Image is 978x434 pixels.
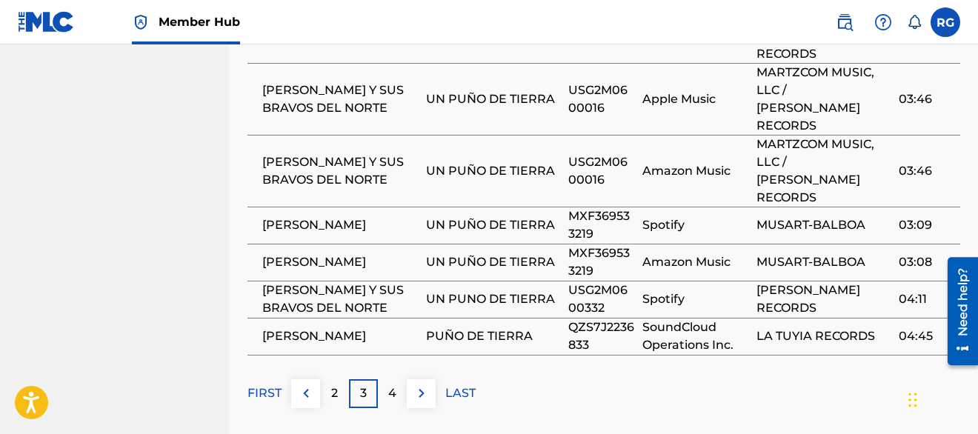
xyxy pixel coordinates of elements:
[899,290,953,308] span: 04:11
[159,13,240,30] span: Member Hub
[262,153,419,189] span: [PERSON_NAME] Y SUS BRAVOS DEL NORTE
[388,384,396,402] p: 4
[904,363,978,434] iframe: Chat Widget
[262,253,419,271] span: [PERSON_NAME]
[756,253,891,271] span: MUSART-BALBOA
[262,81,419,117] span: [PERSON_NAME] Y SUS BRAVOS DEL NORTE
[426,90,561,108] span: UN PUÑO DE TIERRA
[426,290,561,308] span: UN PUNO DE TIERRA
[874,13,892,31] img: help
[262,327,419,345] span: [PERSON_NAME]
[642,216,749,234] span: Spotify
[642,162,749,180] span: Amazon Music
[568,244,635,280] span: MXF369533219
[262,216,419,234] span: [PERSON_NAME]
[642,290,749,308] span: Spotify
[756,327,891,345] span: LA TUYIA RECORDS
[642,318,749,354] span: SoundCloud Operations Inc.
[297,384,315,402] img: left
[830,7,859,37] a: Public Search
[756,64,891,135] span: MARTZCOM MUSIC, LLC / [PERSON_NAME] RECORDS
[426,162,561,180] span: UN PUÑO DE TIERRA
[899,327,953,345] span: 04:45
[756,281,891,317] span: [PERSON_NAME] RECORDS
[568,81,635,117] span: USG2M0600016
[445,384,476,402] p: LAST
[413,384,430,402] img: right
[899,253,953,271] span: 03:08
[868,7,898,37] div: Help
[426,327,561,345] span: PUÑO DE TIERRA
[937,251,978,370] iframe: Resource Center
[18,11,75,33] img: MLC Logo
[132,13,150,31] img: Top Rightsholder
[756,136,891,207] span: MARTZCOM MUSIC, LLC / [PERSON_NAME] RECORDS
[931,7,960,37] div: User Menu
[642,253,749,271] span: Amazon Music
[360,384,367,402] p: 3
[331,384,338,402] p: 2
[568,207,635,243] span: MXF369533219
[899,216,953,234] span: 03:09
[568,153,635,189] span: USG2M0600016
[836,13,854,31] img: search
[247,384,282,402] p: FIRST
[756,216,891,234] span: MUSART-BALBOA
[426,253,561,271] span: UN PUÑO DE TIERRA
[568,281,635,317] span: USG2M0600332
[907,15,922,30] div: Notifications
[642,90,749,108] span: Apple Music
[568,318,635,354] span: QZS7J2236833
[899,90,953,108] span: 03:46
[262,281,419,317] span: [PERSON_NAME] Y SUS BRAVOS DEL NORTE
[426,216,561,234] span: UN PUÑO DE TIERRA
[899,162,953,180] span: 03:46
[908,378,917,422] div: Drag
